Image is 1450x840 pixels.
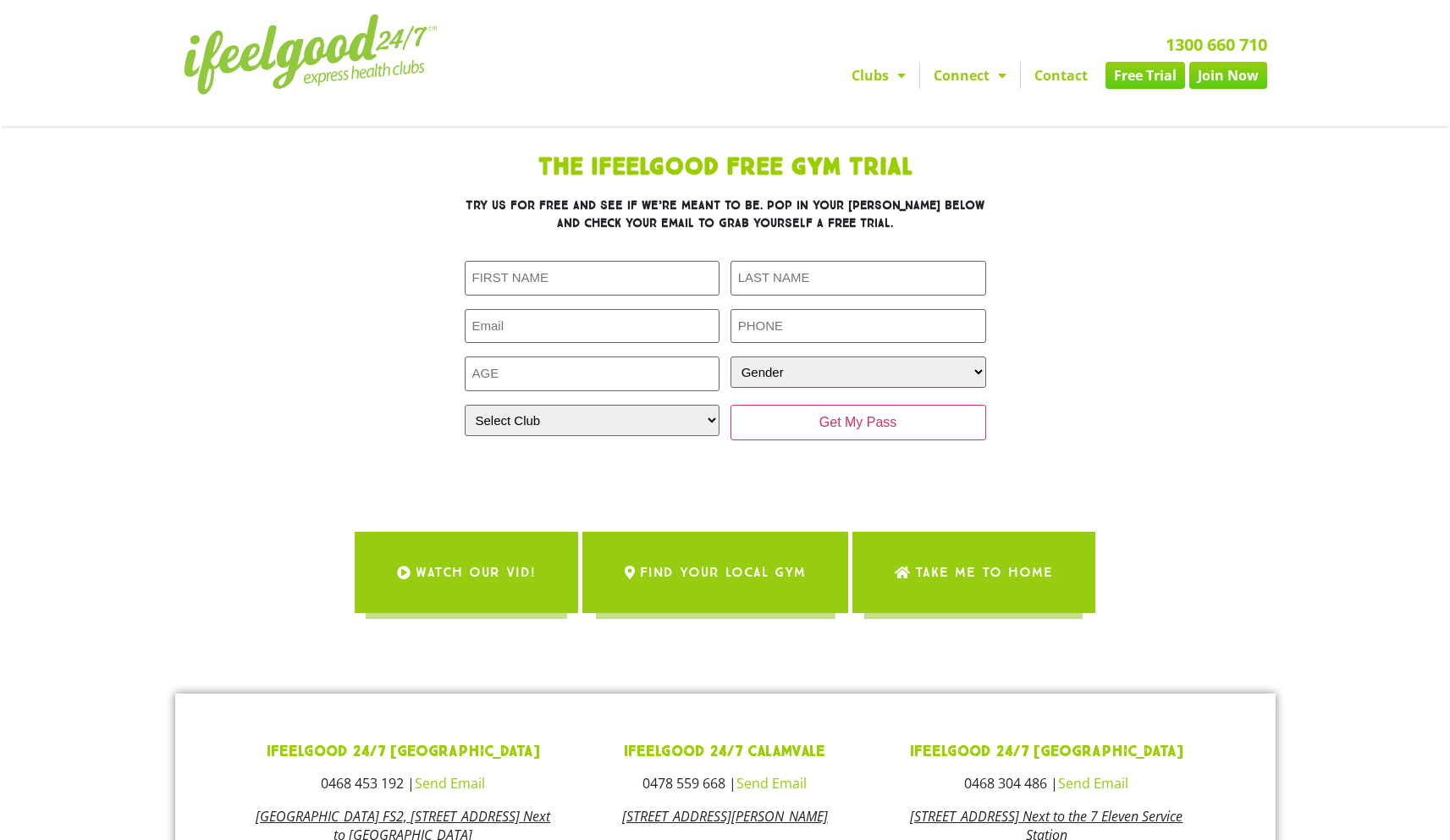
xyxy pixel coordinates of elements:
[622,807,828,826] a: [STREET_ADDRESS][PERSON_NAME]
[624,742,825,761] a: ifeelgood 24/7 Calamvale
[1189,62,1267,89] a: Join Now
[838,62,919,89] a: Clubs
[920,62,1020,89] a: Connect
[1058,774,1128,793] a: Send Email
[910,742,1183,761] a: ifeelgood 24/7 [GEOGRAPHIC_DATA]
[731,261,986,296] input: LAST NAME
[465,309,720,344] input: Email
[465,196,986,232] h3: Try us for free and see if we’re meant to be. Pop in your [PERSON_NAME] below and check your emai...
[353,156,1098,180] h1: The IfeelGood Free Gym Trial
[569,62,1267,89] nav: Menu
[465,356,720,391] input: AGE
[576,776,873,790] h3: 0478 559 668 |
[736,774,807,793] a: Send Email
[898,776,1194,790] h3: 0468 304 486 |
[465,261,720,296] input: FIRST NAME
[731,309,986,344] input: PHONE
[915,549,1053,596] span: Take me to Home
[1021,62,1101,89] a: Contact
[731,405,986,440] input: Get My Pass
[852,532,1095,613] a: Take me to Home
[640,549,806,596] span: Find Your Local Gym
[415,774,485,793] a: Send Email
[582,532,848,613] a: Find Your Local Gym
[267,742,540,761] a: ifeelgood 24/7 [GEOGRAPHIC_DATA]
[355,532,578,613] a: WATCH OUR VID!
[256,776,552,790] h3: 0468 453 192 |
[416,549,536,596] span: WATCH OUR VID!
[1105,62,1185,89] a: Free Trial
[1166,33,1267,56] a: 1300 660 710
